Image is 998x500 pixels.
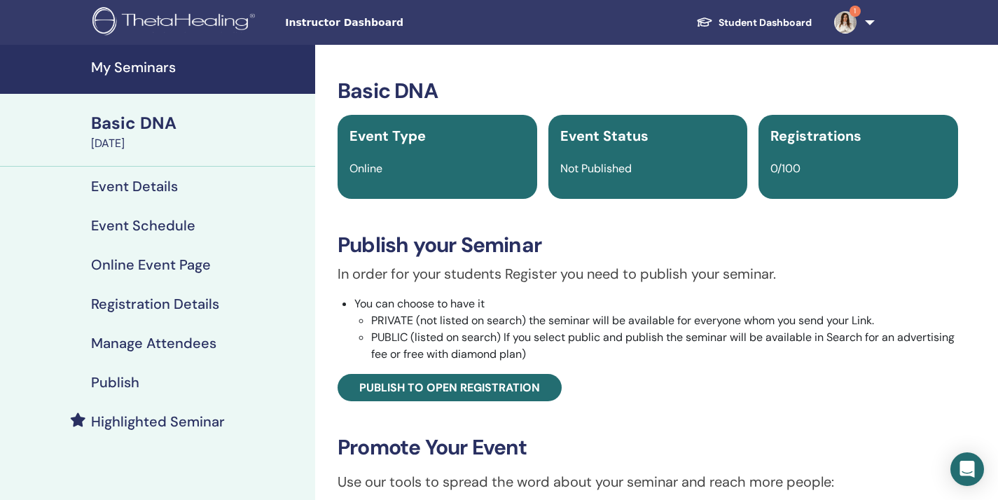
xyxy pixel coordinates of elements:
[349,161,382,176] span: Online
[338,471,958,492] p: Use our tools to spread the word about your seminar and reach more people:
[91,335,216,352] h4: Manage Attendees
[560,161,632,176] span: Not Published
[338,78,958,104] h3: Basic DNA
[91,135,307,152] div: [DATE]
[91,413,225,430] h4: Highlighted Seminar
[92,7,260,39] img: logo.png
[91,178,178,195] h4: Event Details
[285,15,495,30] span: Instructor Dashboard
[359,380,540,395] span: Publish to open registration
[770,127,861,145] span: Registrations
[338,435,958,460] h3: Promote Your Event
[83,111,315,152] a: Basic DNA[DATE]
[354,296,958,363] li: You can choose to have it
[91,296,219,312] h4: Registration Details
[349,127,426,145] span: Event Type
[91,111,307,135] div: Basic DNA
[91,256,211,273] h4: Online Event Page
[338,374,562,401] a: Publish to open registration
[834,11,857,34] img: default.png
[371,312,958,329] li: PRIVATE (not listed on search) the seminar will be available for everyone whom you send your Link.
[338,263,958,284] p: In order for your students Register you need to publish your seminar.
[560,127,649,145] span: Event Status
[850,6,861,17] span: 1
[770,161,801,176] span: 0/100
[91,374,139,391] h4: Publish
[371,329,958,363] li: PUBLIC (listed on search) If you select public and publish the seminar will be available in Searc...
[338,232,958,258] h3: Publish your Seminar
[950,452,984,486] div: Open Intercom Messenger
[685,10,823,36] a: Student Dashboard
[91,59,307,76] h4: My Seminars
[696,16,713,28] img: graduation-cap-white.svg
[91,217,195,234] h4: Event Schedule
